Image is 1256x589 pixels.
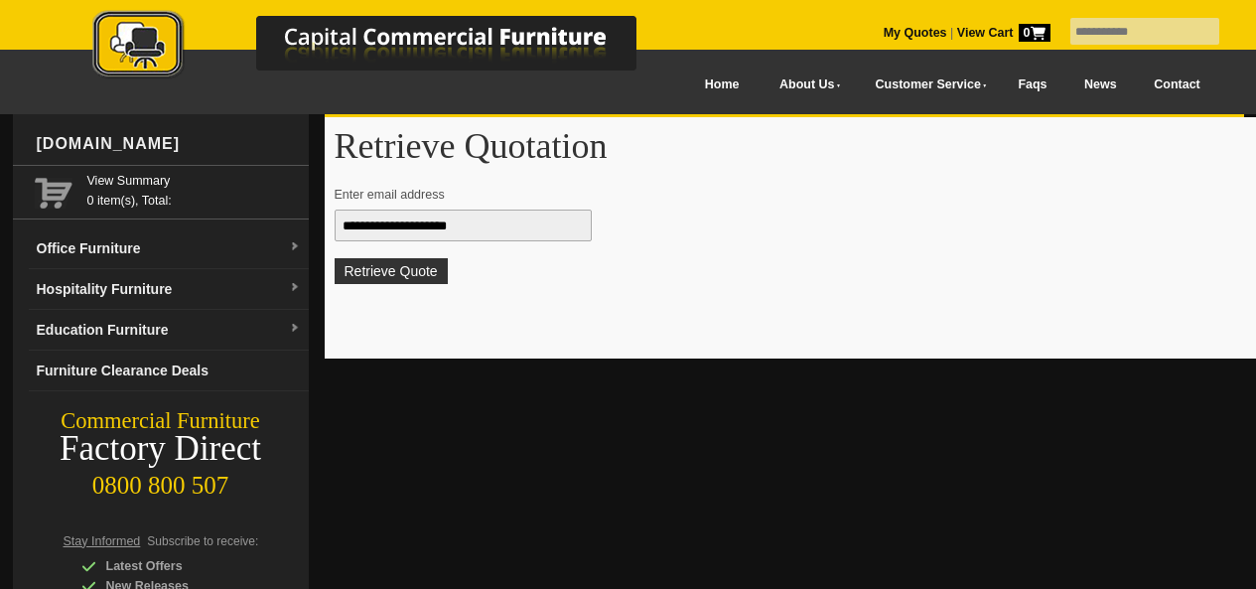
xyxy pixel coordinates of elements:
[64,534,141,548] span: Stay Informed
[13,462,309,500] div: 0800 800 507
[289,241,301,253] img: dropdown
[335,185,1235,205] p: Enter email address
[38,10,733,82] img: Capital Commercial Furniture Logo
[147,534,258,548] span: Subscribe to receive:
[289,323,301,335] img: dropdown
[29,310,309,351] a: Education Furnituredropdown
[957,26,1050,40] strong: View Cart
[13,407,309,435] div: Commercial Furniture
[853,63,999,107] a: Customer Service
[87,171,301,191] a: View Summary
[953,26,1049,40] a: View Cart0
[1065,63,1135,107] a: News
[29,228,309,269] a: Office Furnituredropdown
[87,171,301,208] span: 0 item(s), Total:
[29,269,309,310] a: Hospitality Furnituredropdown
[38,10,733,88] a: Capital Commercial Furniture Logo
[335,258,448,284] button: Retrieve Quote
[1019,24,1050,42] span: 0
[13,435,309,463] div: Factory Direct
[884,26,947,40] a: My Quotes
[335,127,1254,165] h1: Retrieve Quotation
[758,63,853,107] a: About Us
[1135,63,1218,107] a: Contact
[289,282,301,294] img: dropdown
[81,556,270,576] div: Latest Offers
[29,351,309,391] a: Furniture Clearance Deals
[1000,63,1066,107] a: Faqs
[29,114,309,174] div: [DOMAIN_NAME]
